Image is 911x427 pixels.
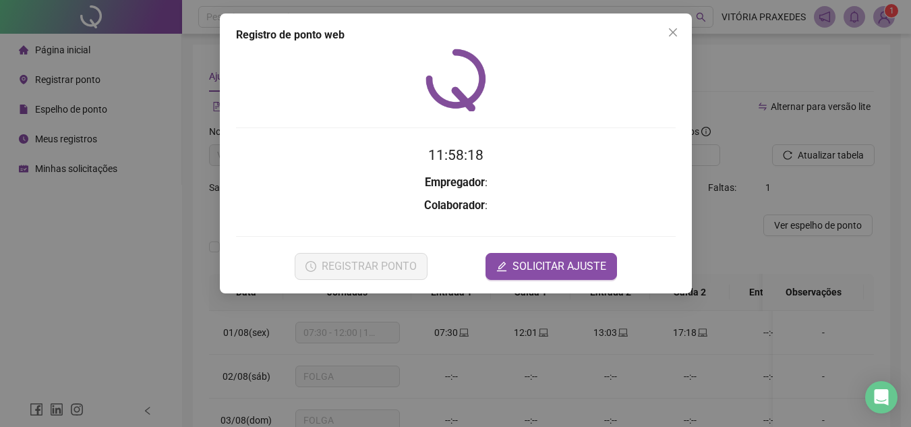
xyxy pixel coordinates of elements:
[496,261,507,272] span: edit
[236,197,676,215] h3: :
[425,49,486,111] img: QRPoint
[662,22,684,43] button: Close
[512,258,606,275] span: SOLICITAR AJUSTE
[428,147,483,163] time: 11:58:18
[865,381,898,414] div: Open Intercom Messenger
[668,27,678,38] span: close
[236,174,676,192] h3: :
[486,253,617,280] button: editSOLICITAR AJUSTE
[236,27,676,43] div: Registro de ponto web
[294,253,427,280] button: REGISTRAR PONTO
[424,199,485,212] strong: Colaborador
[424,176,484,189] strong: Empregador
